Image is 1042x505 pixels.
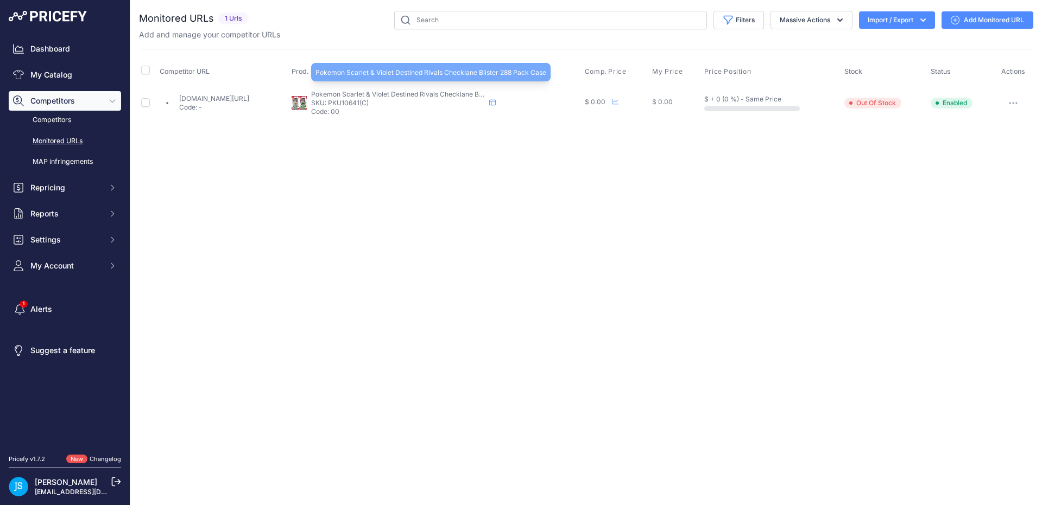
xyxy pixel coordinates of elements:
h2: Monitored URLs [139,11,214,26]
div: Pricefy v1.7.2 [9,455,45,464]
button: Reports [9,204,121,223]
button: Price Position [704,67,753,76]
a: My Catalog [9,65,121,85]
p: Code: - [179,103,249,112]
span: $ 0.00 [652,98,673,106]
span: Stock [844,67,862,75]
a: Competitors [9,111,121,130]
button: Repricing [9,178,121,197]
span: $ 0.00 [585,98,605,106]
a: MAP infringements [9,152,121,171]
span: Reports [30,208,102,219]
button: Competitors [9,91,121,111]
span: Out Of Stock [844,98,901,108]
a: [PERSON_NAME] [35,477,97,487]
span: 1 Urls [218,12,249,25]
span: Pokemon Scarlet & Violet Destined Rivals Checklane Blister 288 Pack Case [311,90,542,98]
span: Repricing [30,182,102,193]
button: Comp. Price [585,67,629,76]
img: Pricefy Logo [9,11,87,22]
p: SKU: PKU10641(C) [311,99,485,107]
span: My Price [652,67,683,76]
span: Prod. Matched [292,67,338,75]
a: Alerts [9,299,121,319]
span: $ + 0 (0 %) - Same Price [704,95,781,103]
a: Suggest a feature [9,341,121,360]
nav: Sidebar [9,39,121,442]
span: Competitor URL [160,67,210,75]
button: My Account [9,256,121,276]
a: Dashboard [9,39,121,59]
a: [EMAIL_ADDRESS][DOMAIN_NAME] [35,488,148,496]
a: Add Monitored URL [942,11,1033,29]
span: Price Position [704,67,751,76]
span: New [66,455,87,464]
span: Enabled [931,98,972,108]
a: Monitored URLs [9,132,121,151]
a: Changelog [90,455,121,463]
span: Pokemon Scarlet & Violet Destined Rivals Checklane Blister 288 Pack Case [315,68,546,76]
p: Code: 00 [311,107,485,116]
a: [DOMAIN_NAME][URL] [179,94,249,103]
input: Search [394,11,707,29]
button: Settings [9,230,121,250]
button: Massive Actions [771,11,852,29]
span: My Account [30,260,102,271]
span: Actions [1001,67,1025,75]
span: Status [931,67,951,75]
button: Import / Export [859,11,935,29]
button: My Price [652,67,685,76]
span: Settings [30,234,102,245]
span: Competitors [30,95,102,106]
p: Add and manage your competitor URLs [139,29,280,40]
button: Filters [713,11,764,29]
span: Comp. Price [585,67,627,76]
